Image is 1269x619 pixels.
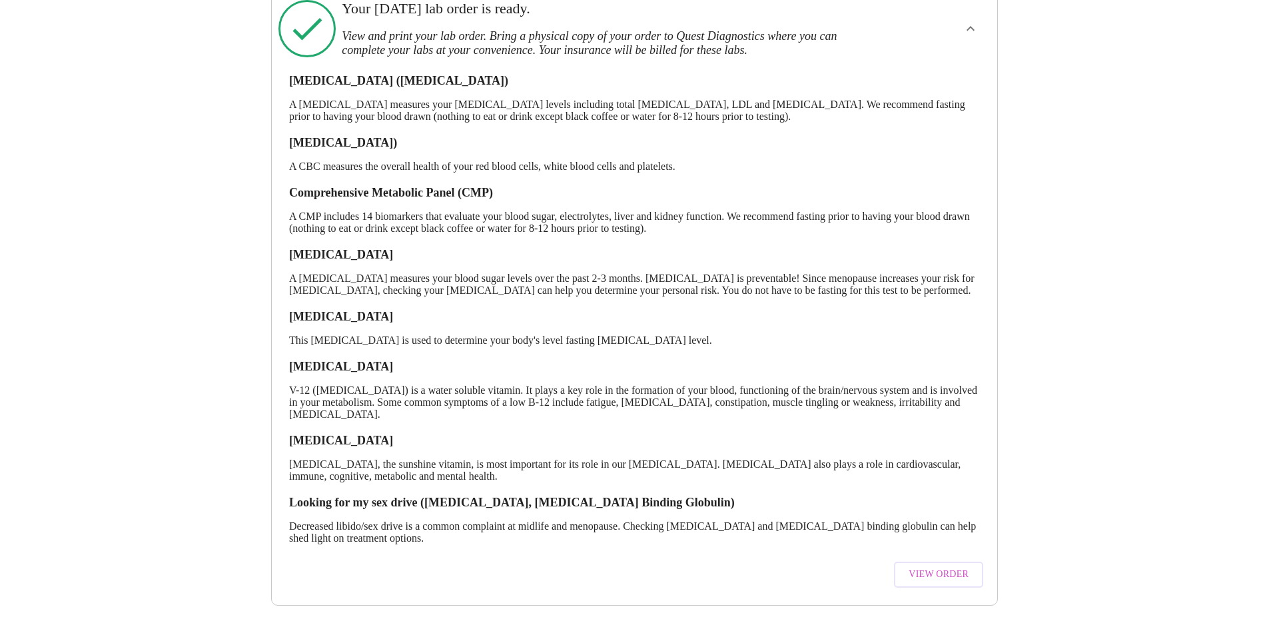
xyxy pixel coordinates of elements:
[289,273,980,297] p: A [MEDICAL_DATA] measures your blood sugar levels over the past 2-3 months. [MEDICAL_DATA] is pre...
[289,248,980,262] h3: [MEDICAL_DATA]
[289,434,980,448] h3: [MEDICAL_DATA]
[289,334,980,346] p: This [MEDICAL_DATA] is used to determine your body's level fasting [MEDICAL_DATA] level.
[289,161,980,173] p: A CBC measures the overall health of your red blood cells, white blood cells and platelets.
[289,186,980,200] h3: Comprehensive Metabolic Panel (CMP)
[289,136,980,150] h3: [MEDICAL_DATA])
[289,99,980,123] p: A [MEDICAL_DATA] measures your [MEDICAL_DATA] levels including total [MEDICAL_DATA], LDL and [MED...
[289,384,980,420] p: V-12 ([MEDICAL_DATA]) is a water soluble vitamin. It plays a key role in the formation of your bl...
[955,13,987,45] button: show more
[894,562,983,588] button: View Order
[342,29,857,57] h3: View and print your lab order. Bring a physical copy of your order to Quest Diagnostics where you...
[891,555,987,594] a: View Order
[909,566,969,583] span: View Order
[289,520,980,544] p: Decreased libido/sex drive is a common complaint at midlife and menopause. Checking [MEDICAL_DATA...
[289,310,980,324] h3: [MEDICAL_DATA]
[289,211,980,235] p: A CMP includes 14 biomarkers that evaluate your blood sugar, electrolytes, liver and kidney funct...
[289,458,980,482] p: [MEDICAL_DATA], the sunshine vitamin, is most important for its role in our [MEDICAL_DATA]. [MEDI...
[289,496,980,510] h3: Looking for my sex drive ([MEDICAL_DATA], [MEDICAL_DATA] Binding Globulin)
[289,74,980,88] h3: [MEDICAL_DATA] ([MEDICAL_DATA])
[289,360,980,374] h3: [MEDICAL_DATA]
